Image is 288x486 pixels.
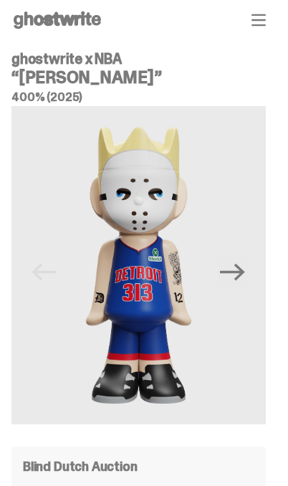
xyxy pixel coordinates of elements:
button: Next [217,256,249,287]
h5: 400% (2025) [11,92,266,103]
img: Copy%20of%20Eminem_NBA_400_1.png [11,106,266,424]
h3: “[PERSON_NAME]” [11,69,266,86]
span: ghostwrite x NBA [11,49,122,68]
h4: Blind Dutch Auction [23,460,138,473]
